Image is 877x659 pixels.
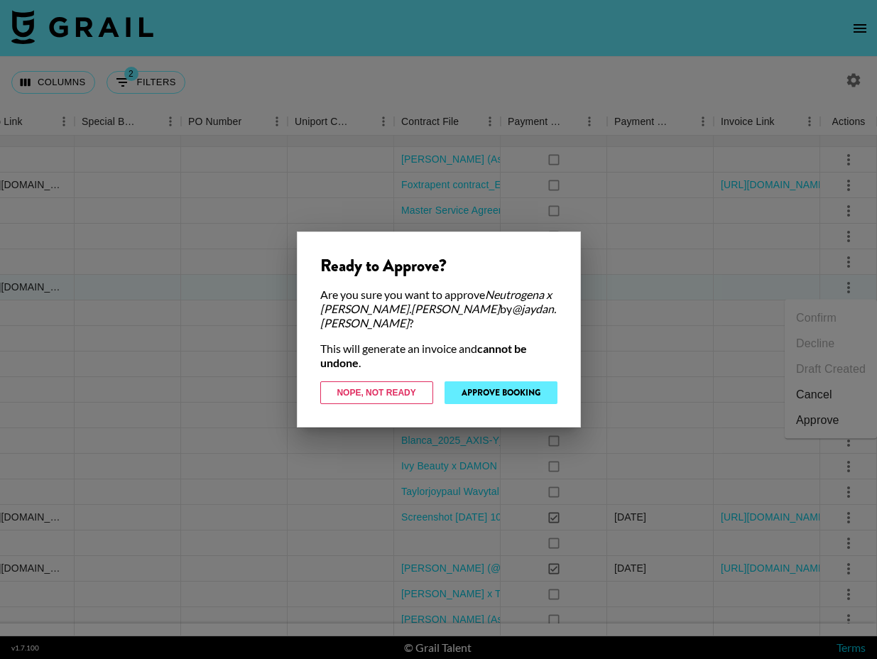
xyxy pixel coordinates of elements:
[320,302,556,329] em: @ jaydan.[PERSON_NAME]
[320,288,552,315] em: Neutrogena x [PERSON_NAME].[PERSON_NAME]
[445,381,557,404] button: Approve Booking
[320,288,557,330] div: Are you sure you want to approve by ?
[320,381,433,404] button: Nope, Not Ready
[320,342,527,369] strong: cannot be undone
[320,255,557,276] div: Ready to Approve?
[320,342,557,370] div: This will generate an invoice and .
